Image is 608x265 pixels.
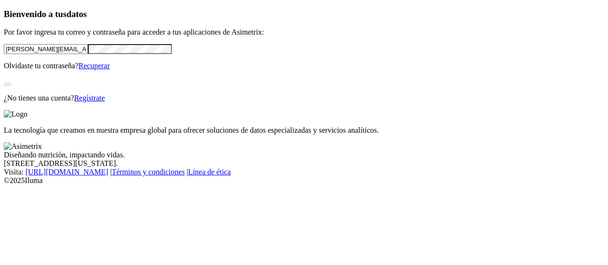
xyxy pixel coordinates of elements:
p: Por favor ingresa tu correo y contraseña para acceder a tus aplicaciones de Asimetrix: [4,28,604,37]
p: La tecnología que creamos en nuestra empresa global para ofrecer soluciones de datos especializad... [4,126,604,135]
div: Diseñando nutrición, impactando vidas. [4,151,604,159]
a: Términos y condiciones [112,168,185,176]
a: Línea de ética [188,168,231,176]
div: Visita : | | [4,168,604,176]
div: © 2025 Iluma [4,176,604,185]
p: Olvidaste tu contraseña? [4,62,604,70]
p: ¿No tienes una cuenta? [4,94,604,102]
img: Logo [4,110,28,119]
input: Tu correo [4,44,88,54]
h3: Bienvenido a tus [4,9,604,19]
img: Asimetrix [4,142,42,151]
div: [STREET_ADDRESS][US_STATE]. [4,159,604,168]
a: Recuperar [78,62,110,70]
span: datos [66,9,87,19]
a: [URL][DOMAIN_NAME] [26,168,108,176]
a: Regístrate [74,94,105,102]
